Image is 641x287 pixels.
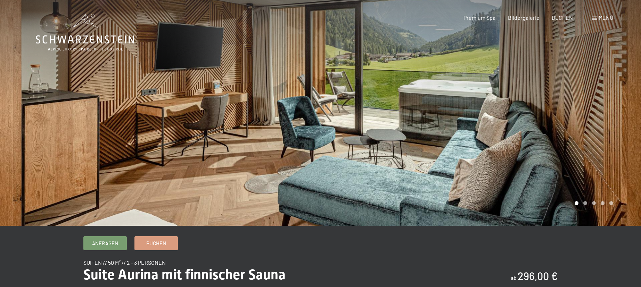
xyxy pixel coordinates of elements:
[135,237,178,250] a: Buchen
[83,266,286,283] span: Suite Aurina mit finnischer Sauna
[552,14,573,21] a: BUCHEN
[84,237,126,250] a: Anfragen
[599,14,613,21] span: Menü
[508,14,540,21] a: Bildergalerie
[518,270,558,282] b: 296,00 €
[463,14,495,21] a: Premium Spa
[511,274,517,281] span: ab
[92,240,118,247] span: Anfragen
[146,240,166,247] span: Buchen
[83,259,166,266] span: Suiten // 50 m² // 2 - 3 Personen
